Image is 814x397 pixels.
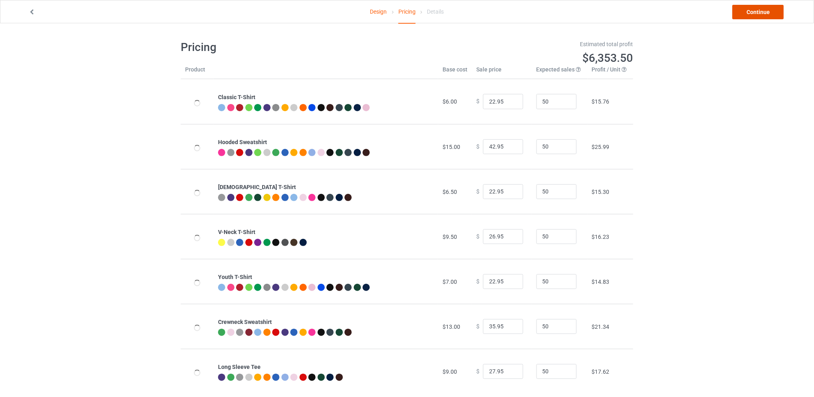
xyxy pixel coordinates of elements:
span: $ [476,188,479,195]
span: $ [476,368,479,375]
span: $13.00 [443,324,460,330]
th: Profit / Unit [588,65,633,79]
span: $15.00 [443,144,460,150]
th: Expected sales [532,65,588,79]
div: Pricing [398,0,416,24]
b: Long Sleeve Tee [218,364,261,370]
span: $6,353.50 [583,51,633,65]
span: $ [476,143,479,150]
span: $14.83 [592,279,610,285]
b: Classic T-Shirt [218,94,255,100]
span: $25.99 [592,144,610,150]
span: $17.62 [592,368,610,375]
b: Youth T-Shirt [218,274,252,280]
th: Sale price [472,65,532,79]
span: $9.50 [443,234,457,240]
th: Base cost [438,65,472,79]
div: Estimated total profit [413,40,634,48]
b: Crewneck Sweatshirt [218,319,272,325]
div: Details [427,0,444,23]
b: V-Neck T-Shirt [218,229,255,235]
span: $ [476,278,479,285]
span: $ [476,98,479,105]
th: Product [181,65,214,79]
span: $16.23 [592,234,610,240]
span: $21.34 [592,324,610,330]
a: Continue [732,5,784,19]
span: $6.00 [443,98,457,105]
img: heather_texture.png [263,284,271,291]
span: $7.00 [443,279,457,285]
h1: Pricing [181,40,402,55]
b: [DEMOGRAPHIC_DATA] T-Shirt [218,184,296,190]
img: heather_texture.png [272,104,279,111]
span: $9.00 [443,368,457,375]
span: $15.30 [592,189,610,195]
span: $ [476,323,479,330]
span: $15.76 [592,98,610,105]
span: $6.50 [443,189,457,195]
a: Design [370,0,387,23]
span: $ [476,233,479,240]
b: Hooded Sweatshirt [218,139,267,145]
